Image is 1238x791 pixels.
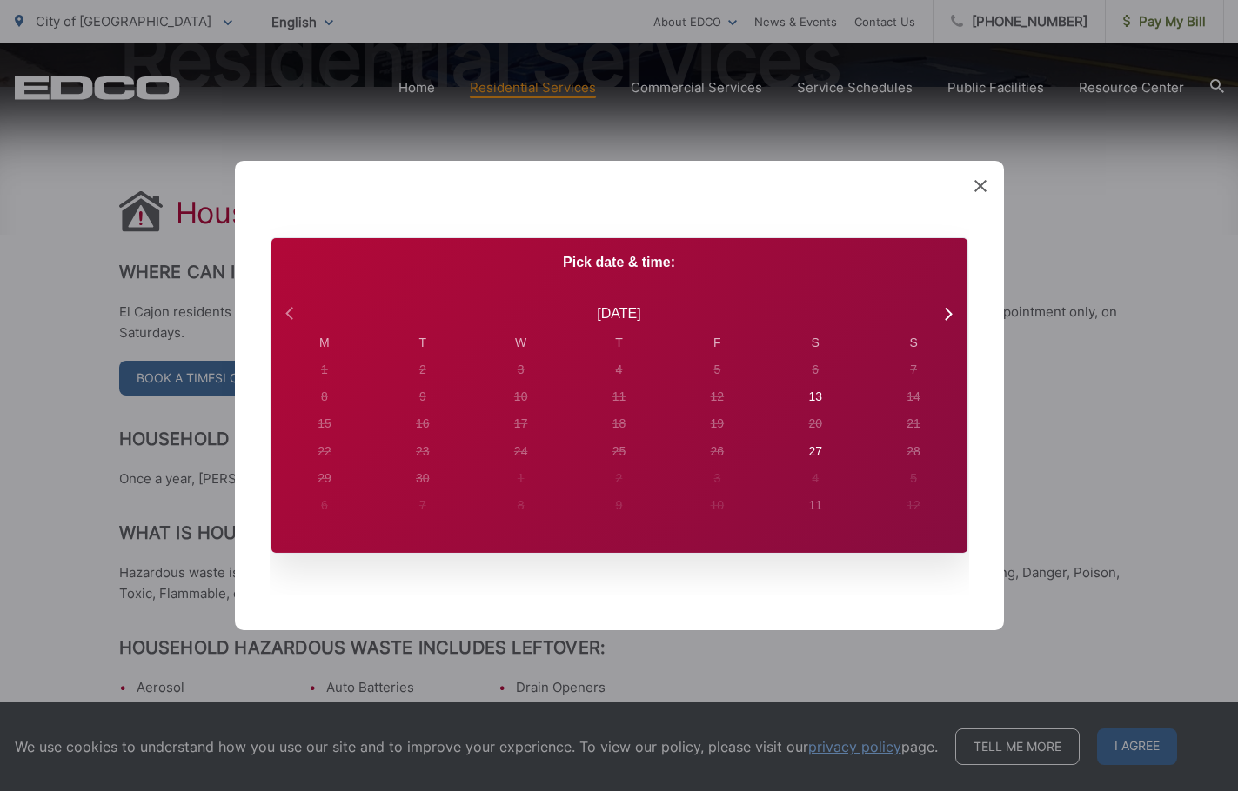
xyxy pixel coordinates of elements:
p: Pick date & time: [271,252,967,273]
div: 2 [616,469,623,488]
div: 15 [318,415,331,433]
div: 28 [907,442,920,461]
div: 8 [518,496,525,515]
div: 14 [907,388,920,406]
div: 21 [907,415,920,433]
div: 27 [808,442,822,461]
div: 7 [910,361,917,379]
div: 9 [419,388,426,406]
div: 6 [321,496,328,515]
div: 29 [318,469,331,488]
div: T [373,334,472,352]
div: 24 [514,442,528,461]
div: 5 [713,361,720,379]
div: 13 [808,388,822,406]
div: 2 [419,361,426,379]
div: 1 [518,469,525,488]
div: 16 [416,415,430,433]
div: 1 [321,361,328,379]
div: S [865,334,963,352]
div: S [766,334,865,352]
div: 25 [612,442,626,461]
div: 9 [616,496,623,515]
div: 10 [711,496,725,515]
div: 20 [808,415,822,433]
div: 4 [616,361,623,379]
div: 17 [514,415,528,433]
div: T [570,334,668,352]
div: 6 [812,361,819,379]
div: 11 [808,496,822,515]
div: W [472,334,570,352]
div: 10 [514,388,528,406]
div: 23 [416,442,430,461]
div: 4 [812,469,819,488]
div: 30 [416,469,430,488]
div: 7 [419,496,426,515]
div: 18 [612,415,626,433]
div: 11 [612,388,626,406]
div: F [668,334,766,352]
div: 22 [318,442,331,461]
div: 8 [321,388,328,406]
div: 12 [711,388,725,406]
div: [DATE] [597,303,640,324]
div: 5 [910,469,917,488]
div: M [276,334,374,352]
div: 26 [711,442,725,461]
div: 19 [711,415,725,433]
div: 3 [713,469,720,488]
div: 3 [518,361,525,379]
div: 12 [907,496,920,515]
